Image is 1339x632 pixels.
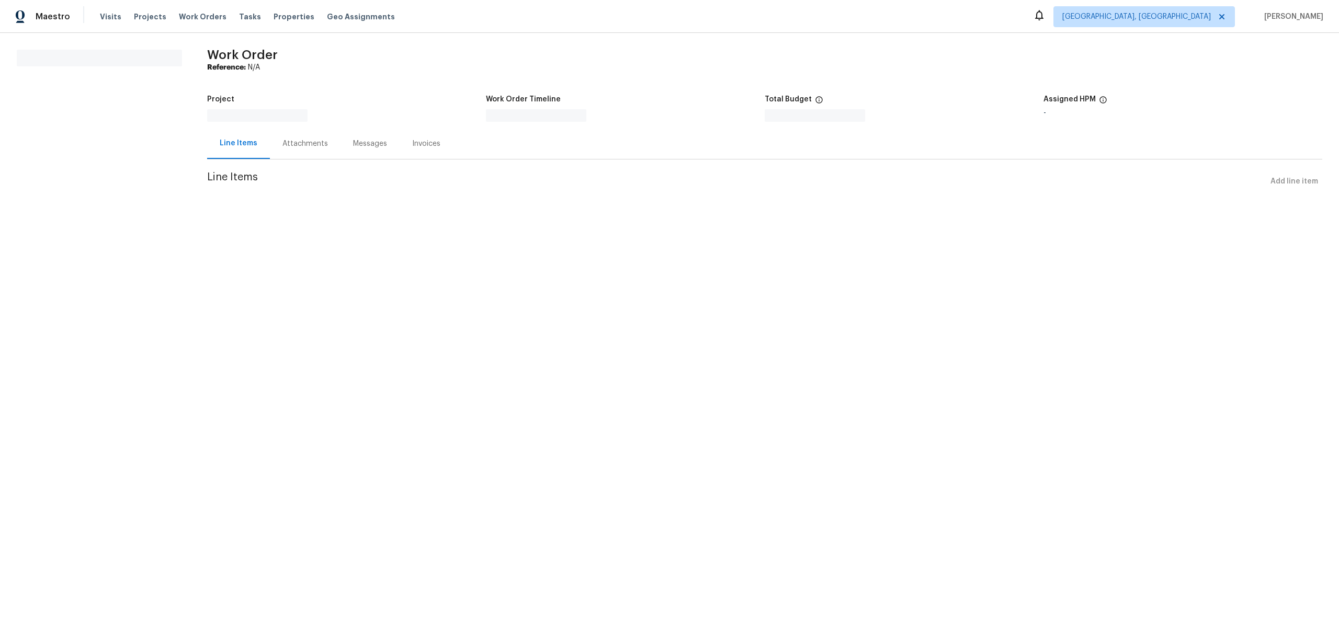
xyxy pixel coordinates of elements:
[220,138,257,148] div: Line Items
[1099,96,1107,109] span: The hpm assigned to this work order.
[207,62,1322,73] div: N/A
[179,12,226,22] span: Work Orders
[486,96,561,103] h5: Work Order Timeline
[815,96,823,109] span: The total cost of line items that have been proposed by Opendoor. This sum includes line items th...
[282,139,328,149] div: Attachments
[1043,109,1322,117] div: -
[327,12,395,22] span: Geo Assignments
[1043,96,1096,103] h5: Assigned HPM
[274,12,314,22] span: Properties
[134,12,166,22] span: Projects
[239,13,261,20] span: Tasks
[207,96,234,103] h5: Project
[1260,12,1323,22] span: [PERSON_NAME]
[765,96,812,103] h5: Total Budget
[353,139,387,149] div: Messages
[207,49,278,61] span: Work Order
[412,139,440,149] div: Invoices
[207,64,246,71] b: Reference:
[1062,12,1211,22] span: [GEOGRAPHIC_DATA], [GEOGRAPHIC_DATA]
[100,12,121,22] span: Visits
[36,12,70,22] span: Maestro
[207,172,1266,191] span: Line Items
